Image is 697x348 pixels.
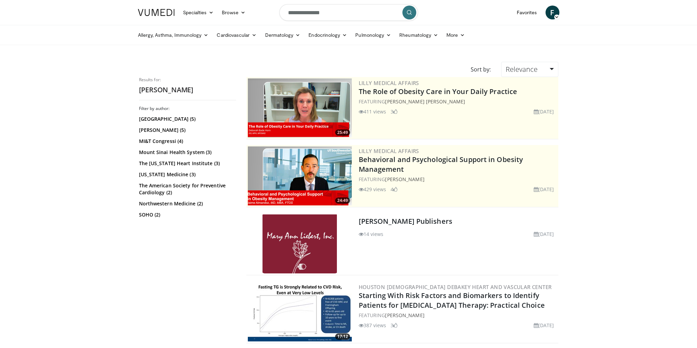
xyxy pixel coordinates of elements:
a: 17:12 [248,282,352,341]
a: [PERSON_NAME] [PERSON_NAME] [385,98,465,105]
input: Search topics, interventions [279,4,418,21]
a: Endocrinology [304,28,351,42]
a: Northwestern Medicine (2) [139,200,234,207]
div: FEATURING [359,312,557,319]
a: [US_STATE] Medicine (3) [139,171,234,178]
a: Mount Sinai Health System (3) [139,149,234,156]
div: FEATURING [359,98,557,105]
li: [DATE] [534,230,554,238]
a: Lilly Medical Affairs [359,79,419,86]
a: 24:49 [248,146,352,205]
li: [DATE] [534,108,554,115]
a: Favorites [513,6,541,19]
a: Houston [DEMOGRAPHIC_DATA] DeBakey Heart and Vascular Center [359,283,552,290]
a: Rheumatology [395,28,442,42]
li: 429 views [359,186,386,193]
li: 3 [391,108,398,115]
img: VuMedi Logo [138,9,175,16]
h3: Filter by author: [139,106,236,111]
h2: [PERSON_NAME] [139,85,236,94]
a: [PERSON_NAME] [385,176,424,183]
a: Allergy, Asthma, Immunology [134,28,213,42]
a: 25:49 [248,78,352,137]
li: 387 views [359,322,386,329]
a: More [442,28,469,42]
span: 25:49 [335,129,350,136]
img: e1208b6b-349f-4914-9dd7-f97803bdbf1d.png.300x170_q85_crop-smart_upscale.png [248,78,352,137]
a: Cardiovascular [212,28,261,42]
a: The [US_STATE] Heart Institute (3) [139,160,234,167]
a: [PERSON_NAME] [385,312,424,319]
a: Behavioral and Psychological Support in Obesity Management [359,155,523,174]
p: Results for: [139,77,236,83]
li: [DATE] [534,186,554,193]
a: MI&T Congressi (4) [139,138,234,145]
a: Browse [218,6,250,19]
li: 4 [391,186,398,193]
li: 14 views [359,230,384,238]
a: [GEOGRAPHIC_DATA] (5) [139,116,234,122]
a: Dermatology [261,28,305,42]
a: Pulmonology [351,28,395,42]
img: Mary Ann Liebert Publishers [262,214,337,273]
span: 17:12 [335,333,350,340]
img: ba3304f6-7838-4e41-9c0f-2e31ebde6754.png.300x170_q85_crop-smart_upscale.png [248,146,352,205]
div: FEATURING [359,176,557,183]
a: Lilly Medical Affairs [359,147,419,154]
li: [DATE] [534,322,554,329]
a: The Role of Obesity Care in Your Daily Practice [359,87,517,96]
span: 24:49 [335,197,350,204]
img: 7a6558ec-5e6c-482a-8eae-0f0674eb91df.300x170_q85_crop-smart_upscale.jpg [248,282,352,341]
a: SOHO (2) [139,211,234,218]
a: Relevance [501,62,558,77]
div: Sort by: [465,62,496,77]
span: Relevance [506,65,538,74]
li: 3 [391,322,398,329]
li: 411 views [359,108,386,115]
a: Starting With Risk Factors and Biomarkers to Identify Patients for [MEDICAL_DATA] Therapy: Practi... [359,291,545,310]
a: F [546,6,559,19]
a: [PERSON_NAME] Publishers [359,217,452,226]
a: [PERSON_NAME] (5) [139,127,234,134]
a: The American Society for Preventive Cardiology (2) [139,182,234,196]
a: Specialties [179,6,218,19]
